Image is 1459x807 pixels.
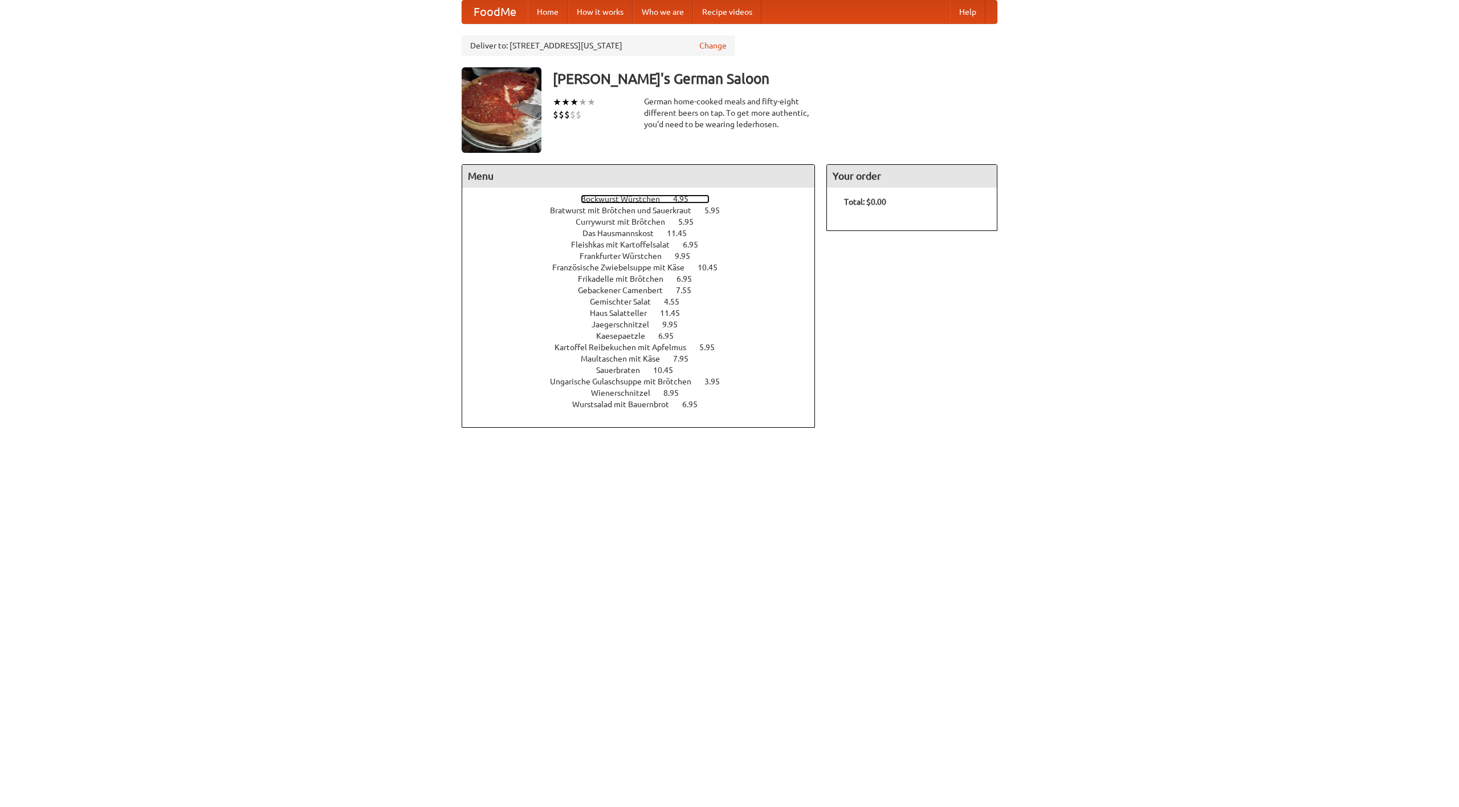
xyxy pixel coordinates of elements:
[564,108,570,121] li: $
[676,286,703,295] span: 7.55
[592,320,699,329] a: Jaegerschnitzel 9.95
[553,108,559,121] li: $
[699,40,727,51] a: Change
[582,229,708,238] a: Das Hausmannskost 11.45
[578,286,674,295] span: Gebackener Camenbert
[555,343,698,352] span: Kartoffel Reibekuchen mit Apfelmus
[699,343,726,352] span: 5.95
[550,206,703,215] span: Bratwurst mit Brötchen und Sauerkraut
[596,331,657,340] span: Kaesepaetzle
[580,252,673,261] span: Frankfurter Würstchen
[570,96,578,108] li: ★
[571,240,719,249] a: Fleishkas mit Kartoffelsalat 6.95
[462,35,735,56] div: Deliver to: [STREET_ADDRESS][US_STATE]
[578,274,713,283] a: Frikadelle mit Brötchen 6.95
[581,194,671,204] span: Bockwurst Würstchen
[704,206,731,215] span: 5.95
[578,96,587,108] li: ★
[559,108,564,121] li: $
[844,197,886,206] b: Total: $0.00
[693,1,761,23] a: Recipe videos
[591,388,700,398] a: Wienerschnitzel 8.95
[698,263,729,272] span: 10.45
[580,252,711,261] a: Frankfurter Würstchen 9.95
[587,96,596,108] li: ★
[673,194,700,204] span: 4.95
[667,229,698,238] span: 11.45
[662,320,689,329] span: 9.95
[576,108,581,121] li: $
[581,354,671,363] span: Maultaschen mit Käse
[950,1,985,23] a: Help
[673,354,700,363] span: 7.95
[568,1,633,23] a: How it works
[596,331,695,340] a: Kaesepaetzle 6.95
[462,165,814,188] h4: Menu
[676,274,703,283] span: 6.95
[570,108,576,121] li: $
[553,67,997,90] h3: [PERSON_NAME]'s German Saloon
[660,309,691,318] span: 11.45
[462,67,541,153] img: angular.jpg
[552,263,739,272] a: Französische Zwiebelsuppe mit Käse 10.45
[581,194,710,204] a: Bockwurst Würstchen 4.95
[596,366,694,375] a: Sauerbraten 10.45
[572,400,680,409] span: Wurstsalad mit Bauernbrot
[658,331,685,340] span: 6.95
[550,377,703,386] span: Ungarische Gulaschsuppe mit Brötchen
[550,377,741,386] a: Ungarische Gulaschsuppe mit Brötchen 3.95
[552,263,696,272] span: Französische Zwiebelsuppe mit Käse
[592,320,661,329] span: Jaegerschnitzel
[590,297,700,306] a: Gemischter Salat 4.55
[572,400,719,409] a: Wurstsalad mit Bauernbrot 6.95
[596,366,651,375] span: Sauerbraten
[576,217,676,226] span: Currywurst mit Brötchen
[528,1,568,23] a: Home
[682,400,709,409] span: 6.95
[578,286,712,295] a: Gebackener Camenbert 7.55
[683,240,710,249] span: 6.95
[581,354,710,363] a: Maultaschen mit Käse 7.95
[561,96,570,108] li: ★
[591,388,662,398] span: Wienerschnitzel
[678,217,705,226] span: 5.95
[550,206,741,215] a: Bratwurst mit Brötchen und Sauerkraut 5.95
[664,297,691,306] span: 4.55
[827,165,997,188] h4: Your order
[571,240,681,249] span: Fleishkas mit Kartoffelsalat
[675,252,702,261] span: 9.95
[582,229,665,238] span: Das Hausmannskost
[576,217,715,226] a: Currywurst mit Brötchen 5.95
[663,388,690,398] span: 8.95
[555,343,736,352] a: Kartoffel Reibekuchen mit Apfelmus 5.95
[578,274,675,283] span: Frikadelle mit Brötchen
[644,96,815,130] div: German home-cooked meals and fifty-eight different beers on tap. To get more authentic, you'd nee...
[633,1,693,23] a: Who we are
[553,96,561,108] li: ★
[590,309,701,318] a: Haus Salatteller 11.45
[704,377,731,386] span: 3.95
[462,1,528,23] a: FoodMe
[653,366,684,375] span: 10.45
[590,309,658,318] span: Haus Salatteller
[590,297,662,306] span: Gemischter Salat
